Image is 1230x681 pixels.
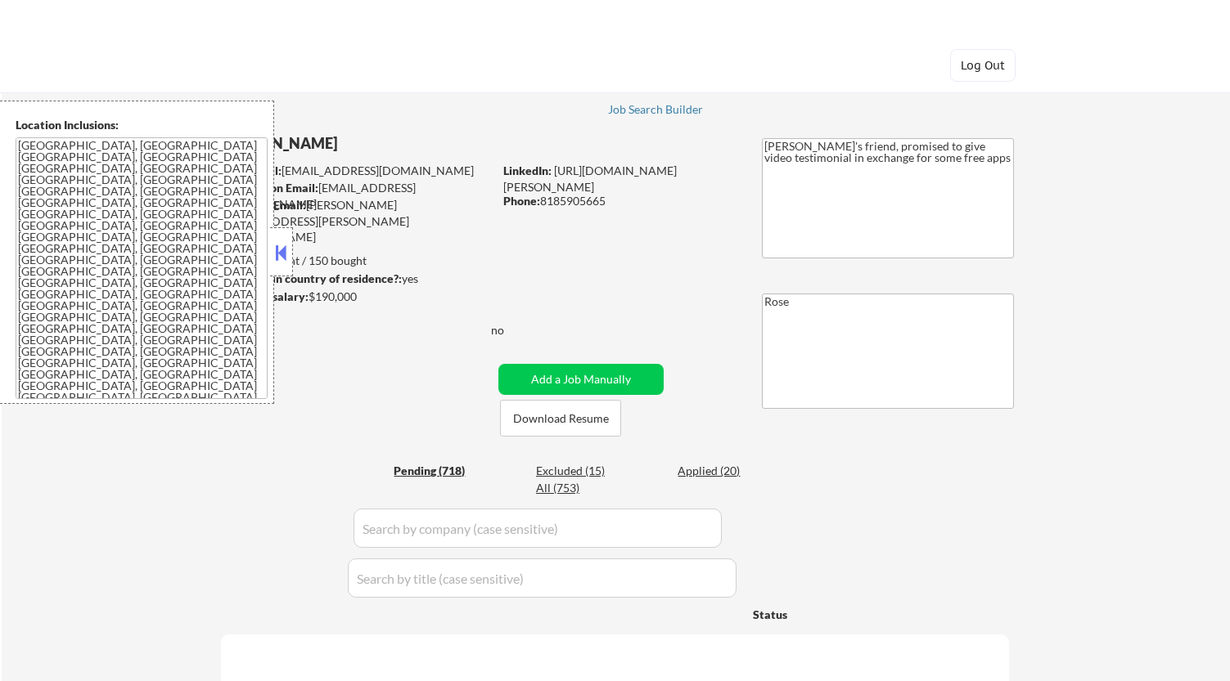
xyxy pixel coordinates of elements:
[503,164,677,194] a: [URL][DOMAIN_NAME][PERSON_NAME]
[220,271,402,285] strong: Can work in country of residence?:
[354,509,722,548] input: Search by company (case sensitive)
[608,104,704,115] div: Job Search Builder
[503,194,540,208] strong: Phone:
[536,463,618,479] div: Excluded (15)
[950,49,1016,82] button: Log Out
[608,103,704,119] a: Job Search Builder
[220,289,493,305] div: $190,000
[394,463,475,479] div: Pending (718)
[221,197,493,245] div: [PERSON_NAME][EMAIL_ADDRESS][PERSON_NAME][DOMAIN_NAME]
[503,164,552,177] strong: LinkedIn:
[221,133,557,154] div: [PERSON_NAME]
[222,163,493,179] div: [EMAIL_ADDRESS][DOMAIN_NAME]
[220,253,493,269] div: 20 sent / 150 bought
[348,558,737,598] input: Search by title (case sensitive)
[222,180,493,212] div: [EMAIL_ADDRESS][DOMAIN_NAME]
[753,599,894,629] div: Status
[491,322,538,338] div: no
[503,193,735,209] div: 8185905665
[500,400,621,437] button: Download Resume
[16,117,268,133] div: Location Inclusions:
[220,271,488,287] div: yes
[536,480,618,496] div: All (753)
[678,463,759,479] div: Applied (20)
[498,364,664,395] button: Add a Job Manually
